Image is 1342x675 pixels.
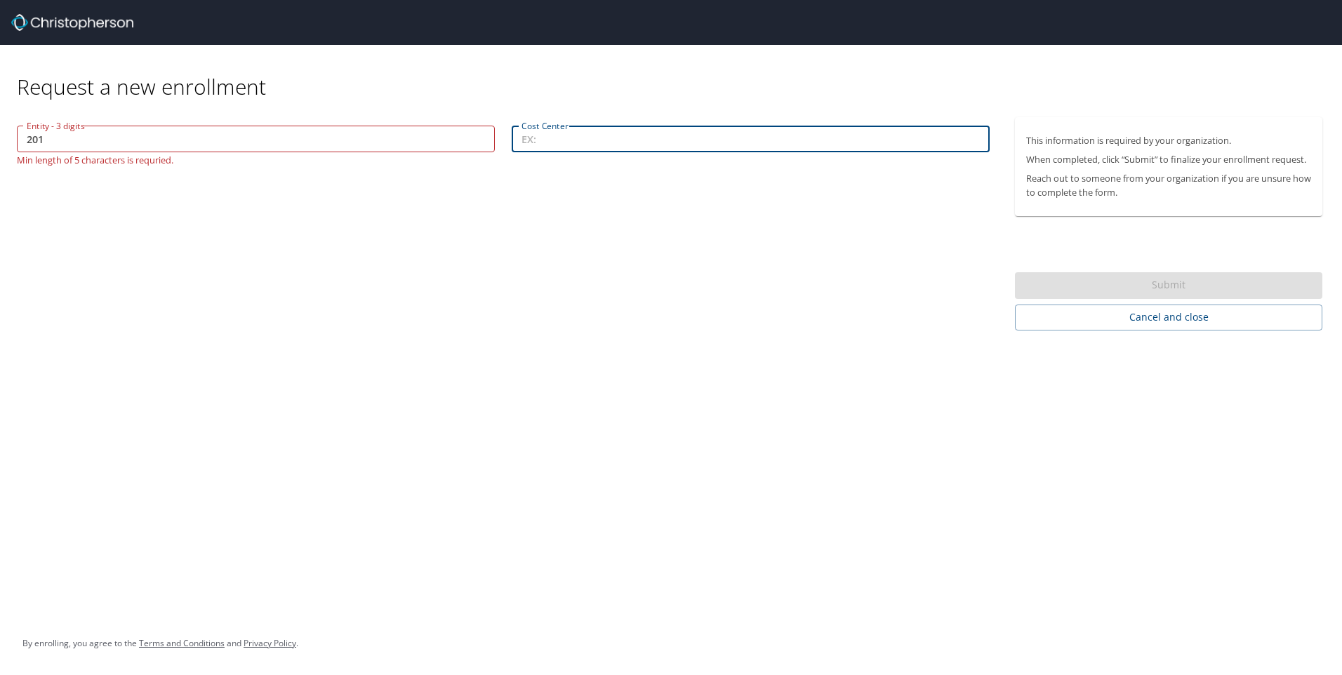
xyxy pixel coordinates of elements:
[1026,153,1311,166] p: When completed, click “Submit” to finalize your enrollment request.
[22,626,298,661] div: By enrolling, you agree to the and .
[11,14,133,31] img: cbt logo
[1015,305,1322,330] button: Cancel and close
[1026,172,1311,199] p: Reach out to someone from your organization if you are unsure how to complete the form.
[1026,134,1311,147] p: This information is required by your organization.
[17,126,495,152] input: EX:
[512,126,990,152] input: EX:
[139,637,225,649] a: Terms and Conditions
[244,637,296,649] a: Privacy Policy
[17,45,1334,100] div: Request a new enrollment
[17,152,495,165] p: Min length of 5 characters is requried.
[1026,309,1311,326] span: Cancel and close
